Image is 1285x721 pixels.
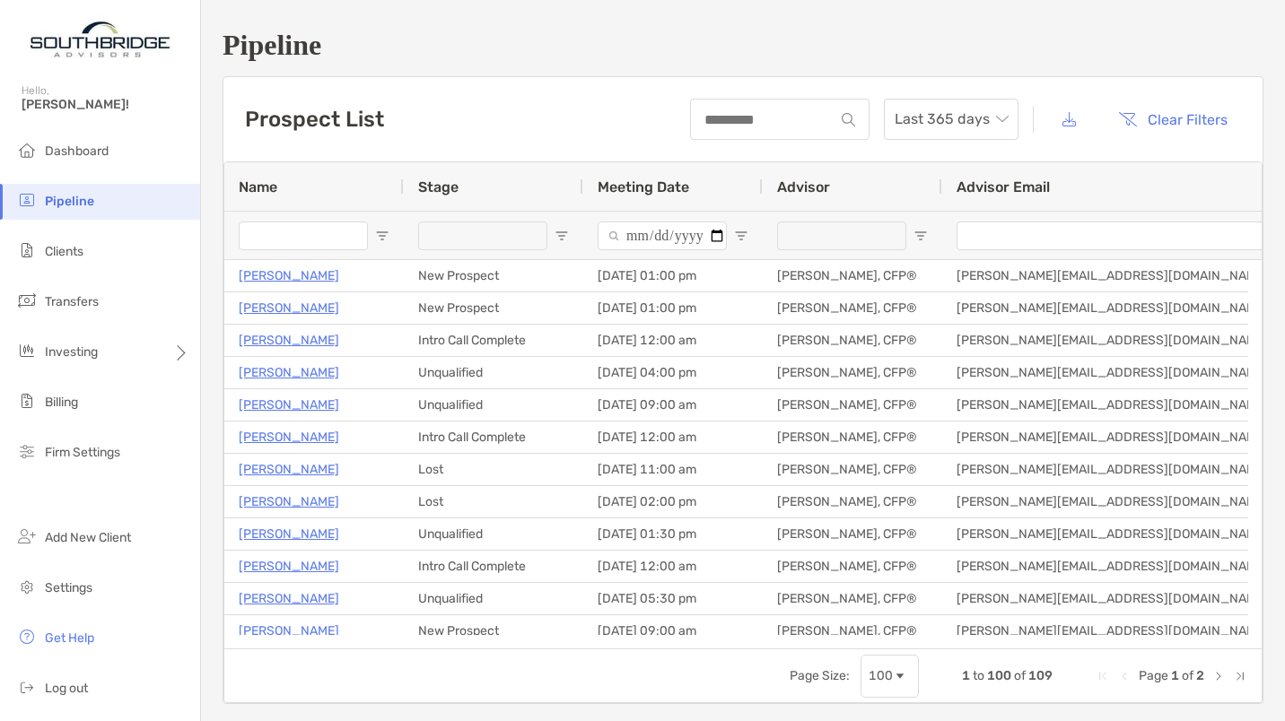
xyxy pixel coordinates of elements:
button: Open Filter Menu [555,229,569,243]
img: investing icon [16,340,38,361]
span: Last 365 days [895,100,1008,139]
span: Clients [45,244,83,259]
div: [PERSON_NAME], CFP® [763,325,942,356]
img: input icon [842,113,855,126]
span: 2 [1196,668,1204,683]
div: [DATE] 01:00 pm [583,260,763,291]
img: dashboard icon [16,139,38,161]
a: [PERSON_NAME] [239,523,339,545]
button: Open Filter Menu [375,229,389,243]
h3: Prospect List [245,107,384,132]
a: [PERSON_NAME] [239,329,339,352]
div: Page Size: [790,668,850,683]
img: transfers icon [16,290,38,311]
div: Intro Call Complete [404,325,583,356]
div: [PERSON_NAME], CFP® [763,454,942,485]
span: of [1014,668,1026,683]
img: pipeline icon [16,189,38,211]
img: billing icon [16,390,38,412]
span: of [1182,668,1193,683]
span: Firm Settings [45,445,120,460]
div: [PERSON_NAME], CFP® [763,357,942,388]
img: logout icon [16,676,38,698]
input: Meeting Date Filter Input [598,222,727,250]
span: 100 [987,668,1011,683]
input: Name Filter Input [239,222,368,250]
button: Open Filter Menu [913,229,928,243]
span: 1 [962,668,970,683]
div: Unqualified [404,389,583,421]
div: Page Size [861,655,919,698]
div: [DATE] 04:00 pm [583,357,763,388]
span: 1 [1171,668,1179,683]
span: Add New Client [45,530,131,545]
a: [PERSON_NAME] [239,394,339,416]
img: clients icon [16,239,38,261]
a: [PERSON_NAME] [239,491,339,513]
div: 100 [869,668,893,683]
p: [PERSON_NAME] [239,297,339,319]
a: [PERSON_NAME] [239,361,339,384]
div: [DATE] 12:00 am [583,325,763,356]
span: Meeting Date [598,178,689,195]
div: New Prospect [404,292,583,324]
span: to [973,668,984,683]
div: Lost [404,454,583,485]
div: [PERSON_NAME], CFP® [763,421,942,453]
div: First Page [1096,669,1110,683]
span: Stage [418,178,459,195]
span: Advisor Email [957,178,1050,195]
div: [PERSON_NAME], CFP® [763,389,942,421]
img: firm-settings icon [16,440,38,462]
div: [DATE] 09:00 am [583,389,763,421]
div: New Prospect [404,260,583,291]
span: Dashboard [45,143,109,159]
div: [DATE] 02:00 pm [583,486,763,517]
div: [PERSON_NAME], CFP® [763,518,942,550]
div: [PERSON_NAME], CFP® [763,292,942,324]
div: Previous Page [1117,669,1132,683]
span: Pipeline [45,194,94,209]
img: Zoe Logo [22,7,179,72]
div: [PERSON_NAME], CFP® [763,486,942,517]
div: [DATE] 01:30 pm [583,518,763,550]
h1: Pipeline [223,29,1263,62]
div: [DATE] 09:00 am [583,615,763,647]
div: Unqualified [404,518,583,550]
span: Page [1139,668,1168,683]
span: Transfers [45,294,99,309]
img: settings icon [16,576,38,597]
div: [PERSON_NAME], CFP® [763,551,942,582]
div: [DATE] 12:00 am [583,551,763,582]
p: [PERSON_NAME] [239,620,339,642]
div: Next Page [1211,669,1226,683]
img: get-help icon [16,626,38,647]
span: Name [239,178,277,195]
a: [PERSON_NAME] [239,555,339,578]
div: [PERSON_NAME], CFP® [763,615,942,647]
div: [PERSON_NAME], CFP® [763,260,942,291]
a: [PERSON_NAME] [239,265,339,287]
span: [PERSON_NAME]! [22,97,189,112]
span: Advisor [777,178,830,195]
div: Intro Call Complete [404,551,583,582]
a: [PERSON_NAME] [239,587,339,610]
button: Open Filter Menu [734,229,748,243]
a: [PERSON_NAME] [239,426,339,448]
span: 109 [1028,668,1053,683]
span: Settings [45,580,92,595]
span: Get Help [45,630,94,646]
span: Billing [45,395,78,410]
div: Unqualified [404,583,583,614]
a: [PERSON_NAME] [239,458,339,481]
div: Unqualified [404,357,583,388]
